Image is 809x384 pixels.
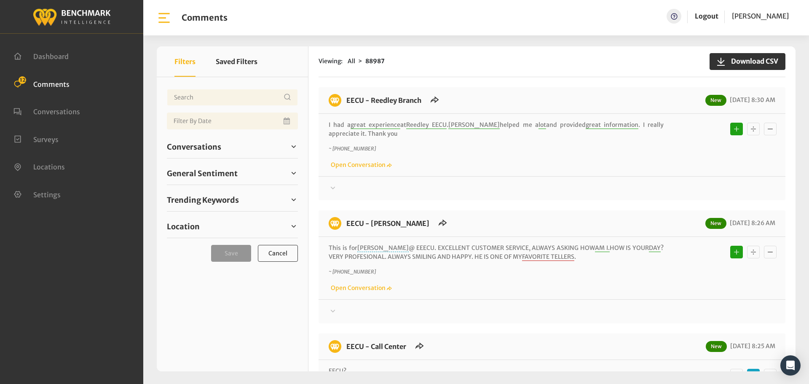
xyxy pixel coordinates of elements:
[728,367,779,384] div: Basic example
[406,121,447,129] span: Reedley EECU
[695,9,718,24] a: Logout
[167,168,238,179] span: General Sentiment
[329,121,664,138] p: I had a at . helped me a and provided . I really appreciate it. Thank you
[695,12,718,20] a: Logout
[706,341,727,352] span: New
[319,57,343,66] span: Viewing:
[216,46,257,77] button: Saved Filters
[167,167,298,180] a: General Sentiment
[13,107,80,115] a: Conversations
[167,193,298,206] a: Trending Keywords
[726,56,778,66] span: Download CSV
[258,245,298,262] button: Cancel
[19,76,26,84] span: 12
[448,121,500,129] span: [PERSON_NAME]
[341,217,434,230] h6: EECU - Van Ness
[728,342,775,350] span: [DATE] 8:25 AM
[167,220,298,233] a: Location
[13,190,61,198] a: Settings
[732,9,789,24] a: [PERSON_NAME]
[329,217,341,230] img: benchmark
[329,94,341,107] img: benchmark
[33,163,65,171] span: Locations
[346,96,421,105] a: EECU - Reedley Branch
[182,13,228,23] h1: Comments
[33,190,61,199] span: Settings
[13,79,70,88] a: Comments 12
[705,218,726,229] span: New
[329,145,376,152] i: ~ [PHONE_NUMBER]
[33,52,69,61] span: Dashboard
[649,244,661,252] span: DAY
[13,134,59,143] a: Surveys
[538,121,546,129] span: lot
[586,121,638,129] span: great information
[167,140,298,153] a: Conversations
[710,53,785,70] button: Download CSV
[329,367,664,376] p: EECU?
[167,113,298,129] input: Date range input field
[32,6,111,27] img: benchmark
[329,269,376,275] i: ~ [PHONE_NUMBER]
[357,244,409,252] span: [PERSON_NAME]
[282,113,293,129] button: Open Calendar
[341,94,426,107] h6: EECU - Reedley Branch
[348,57,355,65] span: All
[728,96,775,104] span: [DATE] 8:30 AM
[346,342,406,351] a: EECU - Call Center
[167,221,200,232] span: Location
[346,219,429,228] a: EECU - [PERSON_NAME]
[329,340,341,353] img: benchmark
[351,121,400,129] span: great experience
[329,284,392,292] a: Open Conversation
[365,57,385,65] strong: 88987
[728,219,775,227] span: [DATE] 8:26 AM
[329,161,392,169] a: Open Conversation
[341,340,411,353] h6: EECU - Call Center
[167,194,239,206] span: Trending Keywords
[732,12,789,20] span: [PERSON_NAME]
[13,51,69,60] a: Dashboard
[705,95,726,106] span: New
[33,80,70,88] span: Comments
[157,11,171,25] img: bar
[167,141,221,153] span: Conversations
[329,244,664,261] p: This is for @ EEECU. EXCELLENT CUSTOMER SERVICE, ALWAYS ASKING HOW HOW IS YOUR ? VERY PROFESIONAL...
[33,135,59,143] span: Surveys
[728,121,779,137] div: Basic example
[522,253,574,261] span: FAVORITE TELLERS
[780,355,801,376] div: Open Intercom Messenger
[595,244,610,252] span: AM I.
[174,46,196,77] button: Filters
[33,107,80,116] span: Conversations
[13,162,65,170] a: Locations
[167,89,298,106] input: Username
[728,244,779,260] div: Basic example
